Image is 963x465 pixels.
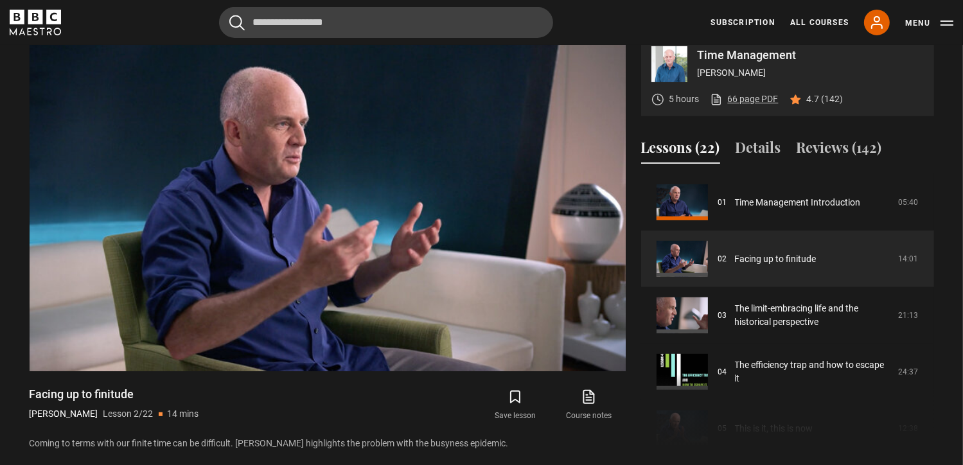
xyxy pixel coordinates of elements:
p: Time Management [698,49,924,61]
p: Lesson 2/22 [103,407,154,421]
a: The efficiency trap and how to escape it [735,358,891,385]
button: Lessons (22) [641,137,720,164]
p: [PERSON_NAME] [30,407,98,421]
p: 4.7 (142) [807,92,844,106]
a: All Courses [790,17,849,28]
button: Save lesson [479,387,552,424]
a: Facing up to finitude [735,252,817,266]
button: Reviews (142) [797,137,882,164]
a: Time Management Introduction [735,196,861,209]
p: Coming to terms with our finite time can be difficult. [PERSON_NAME] highlights the problem with ... [30,437,626,450]
p: 5 hours [669,92,700,106]
p: [PERSON_NAME] [698,66,924,80]
a: Course notes [552,387,625,424]
video-js: Video Player [30,36,626,371]
svg: BBC Maestro [10,10,61,35]
button: Toggle navigation [905,17,953,30]
a: Subscription [711,17,775,28]
button: Details [736,137,781,164]
a: 66 page PDF [710,92,779,106]
button: Submit the search query [229,15,245,31]
input: Search [219,7,553,38]
h1: Facing up to finitude [30,387,199,402]
a: The limit-embracing life and the historical perspective [735,302,891,329]
p: 14 mins [168,407,199,421]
